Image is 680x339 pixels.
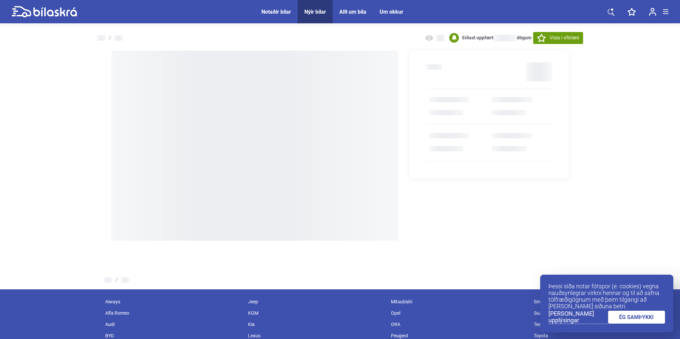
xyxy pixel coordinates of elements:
b: Nýtt ökutæki [429,109,460,116]
div: Opel [388,307,530,319]
div: Kia [245,319,388,330]
div: Tesla [530,319,673,330]
b: undefined [492,109,516,116]
a: Um okkur [380,9,403,15]
img: user-login.svg [649,8,656,16]
button: Vista í eftirlæti [533,32,583,44]
a: Allt um bíla [339,9,366,15]
span: NaN [494,35,517,41]
div: Aiways [102,296,245,307]
div: Mitsubishi [388,296,530,307]
h2: undefined [426,64,442,70]
a: Nýir bílar [304,9,326,15]
p: Þessi síða notar fótspor (e. cookies) vegna nauðsynlegrar virkni hennar og til að safna tölfræðig... [548,283,665,310]
b: Síðast uppfært dögum [462,35,531,40]
div: Jeep [245,296,388,307]
div: Audi [102,319,245,330]
a: [PERSON_NAME] upplýsingar [548,310,608,324]
div: Smart [530,296,673,307]
a: ÉG SAMÞYKKI [608,311,665,324]
a: Notaðir bílar [261,9,291,15]
div: Suzuki [530,307,673,319]
span: Vista í eftirlæti [550,34,579,41]
div: Alfa Romeo [102,307,245,319]
div: ORA [388,319,530,330]
div: KGM [245,307,388,319]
